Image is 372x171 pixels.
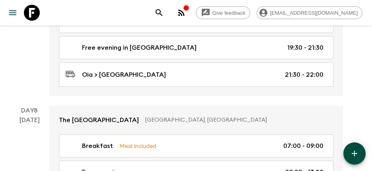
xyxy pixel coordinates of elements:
[5,5,21,21] button: menu
[196,6,250,19] a: Give feedback
[257,6,362,19] div: [EMAIL_ADDRESS][DOMAIN_NAME]
[266,10,362,16] span: [EMAIL_ADDRESS][DOMAIN_NAME]
[82,141,113,151] p: Breakfast
[82,70,166,80] p: Oia > [GEOGRAPHIC_DATA]
[10,106,49,115] p: Day 8
[59,62,333,87] a: Oia > [GEOGRAPHIC_DATA]21:30 - 22:00
[59,115,139,125] p: The [GEOGRAPHIC_DATA]
[49,106,343,134] a: The [GEOGRAPHIC_DATA][GEOGRAPHIC_DATA], [GEOGRAPHIC_DATA]
[59,134,333,157] a: BreakfastMeal Included07:00 - 09:00
[283,141,323,151] p: 07:00 - 09:00
[59,36,333,59] a: Free evening in [GEOGRAPHIC_DATA]19:30 - 21:30
[285,70,323,80] p: 21:30 - 22:00
[151,5,167,21] button: search adventures
[208,10,250,16] span: Give feedback
[119,142,156,150] p: Meal Included
[82,43,197,52] p: Free evening in [GEOGRAPHIC_DATA]
[287,43,323,52] p: 19:30 - 21:30
[145,116,327,124] p: [GEOGRAPHIC_DATA], [GEOGRAPHIC_DATA]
